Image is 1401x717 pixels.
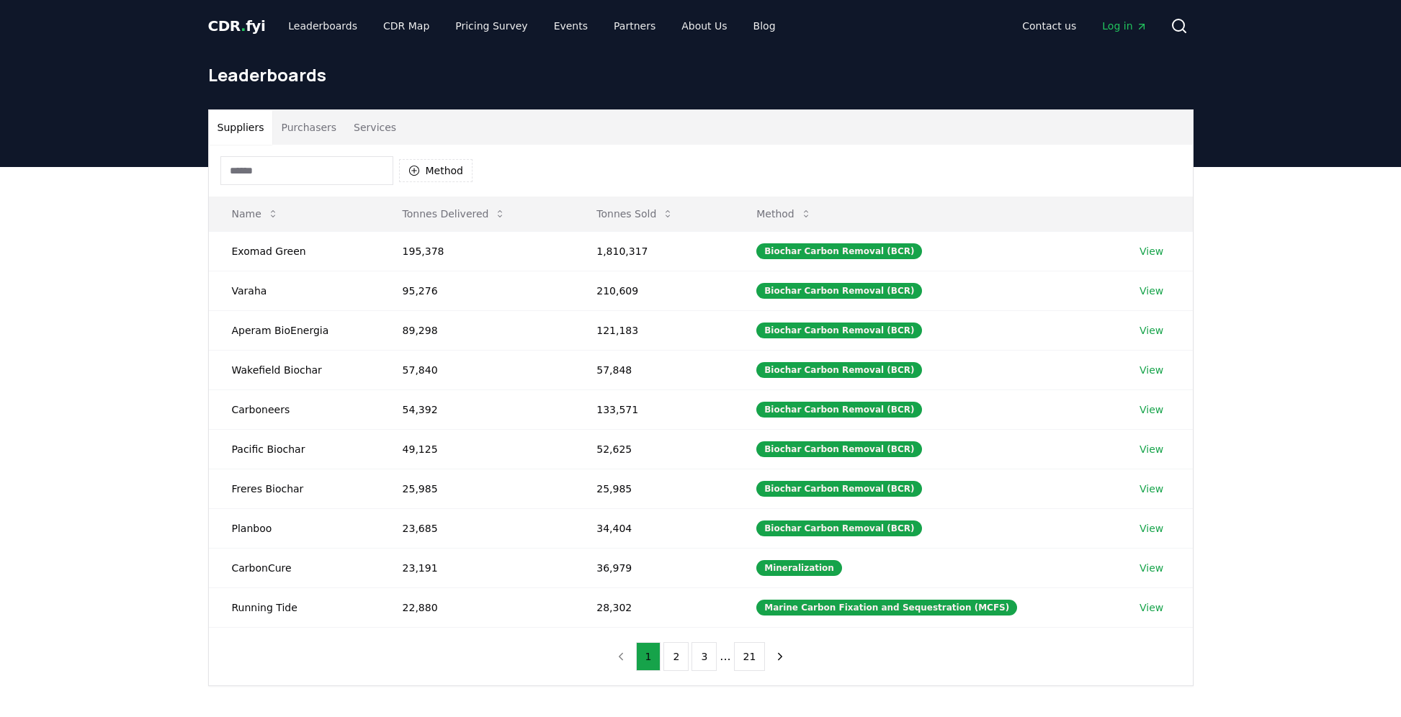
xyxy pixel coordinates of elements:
[1140,244,1163,258] a: View
[573,469,733,508] td: 25,985
[1140,363,1163,377] a: View
[380,548,574,587] td: 23,191
[756,402,922,418] div: Biochar Carbon Removal (BCR)
[742,13,787,39] a: Blog
[380,429,574,469] td: 49,125
[220,199,290,228] button: Name
[209,389,380,429] td: Carboneers
[1102,19,1147,33] span: Log in
[241,17,246,35] span: .
[756,362,922,378] div: Biochar Carbon Removal (BCR)
[209,429,380,469] td: Pacific Biochar
[444,13,539,39] a: Pricing Survey
[391,199,518,228] button: Tonnes Delivered
[1140,600,1163,615] a: View
[209,350,380,389] td: Wakefield Biochar
[209,231,380,271] td: Exomad Green
[573,350,733,389] td: 57,848
[756,600,1017,615] div: Marine Carbon Fixation and Sequestration (MCFS)
[399,159,473,182] button: Method
[380,350,574,389] td: 57,840
[1140,561,1163,575] a: View
[208,63,1194,86] h1: Leaderboards
[209,508,380,548] td: Planboo
[1091,13,1158,39] a: Log in
[573,271,733,310] td: 210,609
[380,231,574,271] td: 195,378
[585,199,685,228] button: Tonnes Sold
[573,587,733,627] td: 28,302
[1140,284,1163,298] a: View
[277,13,369,39] a: Leaderboards
[602,13,667,39] a: Partners
[756,481,922,497] div: Biochar Carbon Removal (BCR)
[573,429,733,469] td: 52,625
[573,548,733,587] td: 36,979
[636,642,661,671] button: 1
[1140,482,1163,496] a: View
[734,642,766,671] button: 21
[691,642,717,671] button: 3
[756,243,922,259] div: Biochar Carbon Removal (BCR)
[277,13,787,39] nav: Main
[573,389,733,429] td: 133,571
[1011,13,1088,39] a: Contact us
[208,17,266,35] span: CDR fyi
[1140,402,1163,417] a: View
[663,642,689,671] button: 2
[573,310,733,350] td: 121,183
[209,548,380,587] td: CarbonCure
[756,560,842,576] div: Mineralization
[756,441,922,457] div: Biochar Carbon Removal (BCR)
[1140,521,1163,536] a: View
[380,389,574,429] td: 54,392
[1140,323,1163,338] a: View
[720,648,730,665] li: ...
[670,13,738,39] a: About Us
[380,508,574,548] td: 23,685
[345,110,405,145] button: Services
[573,231,733,271] td: 1,810,317
[372,13,441,39] a: CDR Map
[209,271,380,310] td: Varaha
[209,310,380,350] td: Aperam BioEnergia
[542,13,599,39] a: Events
[756,520,922,536] div: Biochar Carbon Removal (BCR)
[208,16,266,36] a: CDR.fyi
[745,199,823,228] button: Method
[272,110,345,145] button: Purchasers
[768,642,792,671] button: next page
[756,283,922,299] div: Biochar Carbon Removal (BCR)
[573,508,733,548] td: 34,404
[209,469,380,508] td: Freres Biochar
[380,271,574,310] td: 95,276
[380,310,574,350] td: 89,298
[1011,13,1158,39] nav: Main
[756,323,922,338] div: Biochar Carbon Removal (BCR)
[1140,442,1163,456] a: View
[380,469,574,508] td: 25,985
[380,587,574,627] td: 22,880
[209,110,273,145] button: Suppliers
[209,587,380,627] td: Running Tide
